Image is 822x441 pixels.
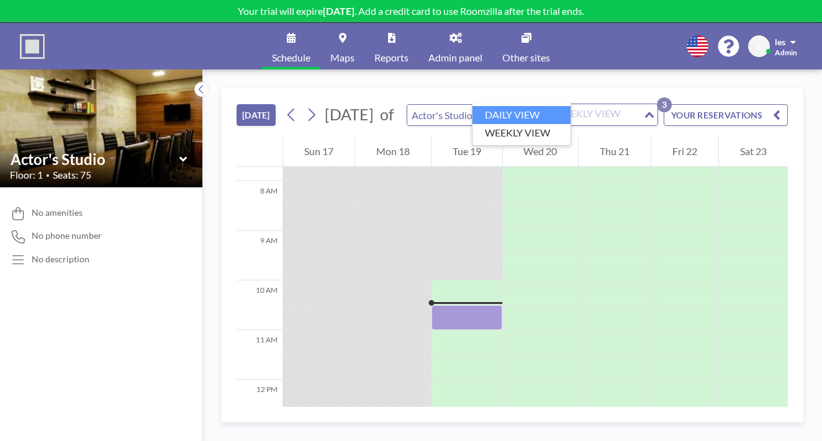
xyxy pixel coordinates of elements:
div: Thu 21 [579,136,651,167]
span: les [775,37,785,47]
li: WEEKLY VIEW [472,124,571,142]
a: Schedule [262,23,320,69]
button: [DATE] [237,104,276,126]
span: Schedule [272,53,310,63]
div: 8 AM [237,181,282,231]
span: L [757,41,761,52]
b: [DATE] [323,5,355,17]
a: Admin panel [418,23,492,69]
input: Search for option [551,107,642,123]
span: No phone number [32,230,102,241]
li: DAILY VIEW [472,106,571,124]
div: No description [32,254,89,265]
span: Floor: 1 [10,169,43,181]
div: Tue 19 [431,136,502,167]
div: 10 AM [237,280,282,330]
a: Reports [364,23,418,69]
span: Reports [374,53,409,63]
div: Wed 20 [503,136,579,167]
span: No amenities [32,207,83,218]
input: Actor's Studio [407,105,526,125]
input: Actor's Studio [11,150,179,168]
span: Maps [330,53,355,63]
button: YOUR RESERVATIONS3 [664,104,788,126]
div: 9 AM [237,231,282,280]
img: organization-logo [20,34,45,59]
span: Admin [775,48,797,57]
span: • [46,171,50,179]
a: Maps [320,23,364,69]
div: Sun 17 [283,136,355,167]
div: 12 PM [237,380,282,429]
span: Seats: 75 [53,169,91,181]
div: Mon 18 [355,136,431,167]
div: Sat 23 [719,136,788,167]
span: Admin panel [428,53,482,63]
span: Other sites [502,53,550,63]
span: of [380,105,394,124]
div: 11 AM [237,330,282,380]
div: Search for option [550,104,657,125]
p: 3 [657,97,672,112]
span: [DATE] [325,105,374,123]
a: Other sites [492,23,560,69]
div: Fri 22 [651,136,718,167]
